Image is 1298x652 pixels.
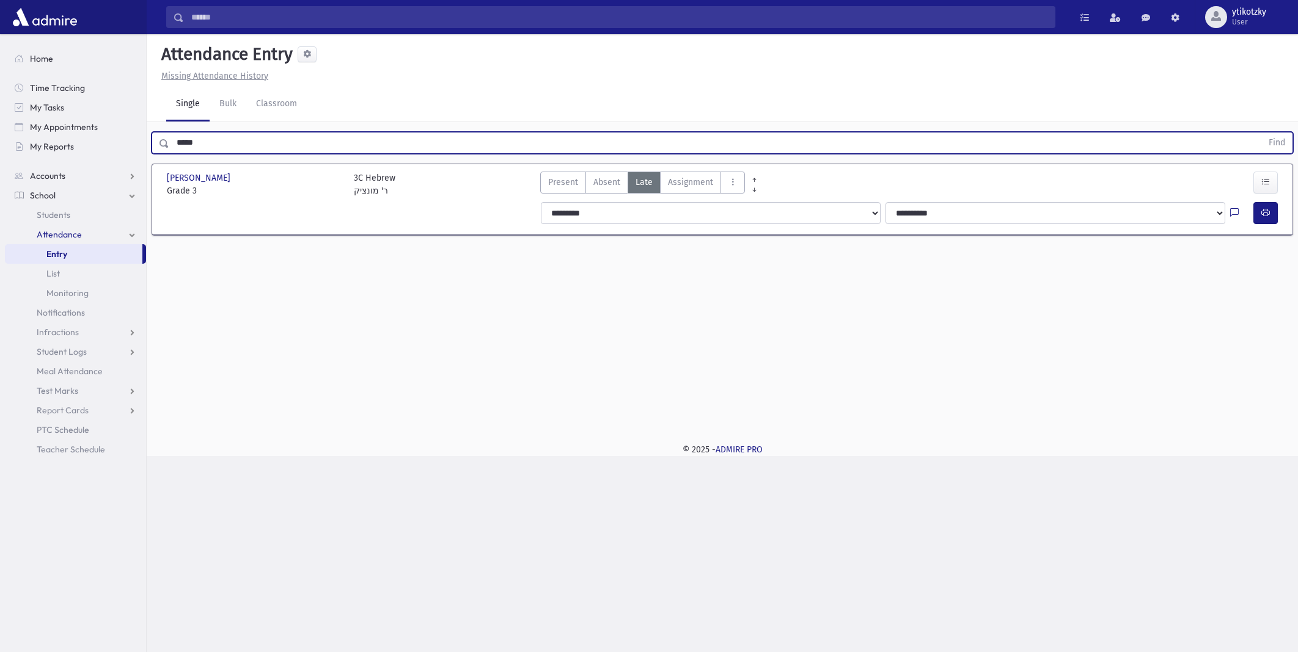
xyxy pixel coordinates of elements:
[30,102,64,113] span: My Tasks
[5,420,146,440] a: PTC Schedule
[166,87,210,121] a: Single
[5,117,146,137] a: My Appointments
[5,361,146,381] a: Meal Attendance
[1232,7,1266,17] span: ytikotzky
[37,366,103,377] span: Meal Attendance
[5,205,146,225] a: Students
[540,172,745,197] div: AttTypes
[5,78,146,98] a: Time Tracking
[30,121,98,132] span: My Appointments
[5,303,146,322] a: Notifications
[167,184,342,197] span: Grade 3
[5,49,146,68] a: Home
[5,322,146,342] a: Infractions
[5,137,146,156] a: My Reports
[354,172,395,197] div: 3C Hebrew ר' מונציק
[46,268,60,279] span: List
[37,346,87,357] span: Student Logs
[30,53,53,64] span: Home
[37,444,105,455] span: Teacher Schedule
[636,176,653,189] span: Late
[30,141,74,152] span: My Reports
[37,307,85,318] span: Notifications
[37,209,70,220] span: Students
[5,400,146,420] a: Report Cards
[5,244,142,264] a: Entry
[593,176,620,189] span: Absent
[548,176,578,189] span: Present
[5,283,146,303] a: Monitoring
[10,5,80,29] img: AdmirePro
[37,405,89,416] span: Report Cards
[5,225,146,244] a: Attendance
[46,248,67,259] span: Entry
[30,170,65,181] span: Accounts
[167,172,233,184] span: [PERSON_NAME]
[210,87,246,121] a: Bulk
[166,443,1278,456] div: © 2025 -
[5,440,146,459] a: Teacher Schedule
[5,264,146,283] a: List
[5,381,146,400] a: Test Marks
[5,186,146,205] a: School
[156,44,293,65] h5: Attendance Entry
[184,6,1055,28] input: Search
[37,424,89,435] span: PTC Schedule
[30,82,85,93] span: Time Tracking
[1232,17,1266,27] span: User
[246,87,307,121] a: Classroom
[46,288,89,299] span: Monitoring
[668,176,713,189] span: Assignment
[1261,132,1292,153] button: Find
[161,71,268,81] u: Missing Attendance History
[37,385,78,396] span: Test Marks
[5,166,146,186] a: Accounts
[37,327,79,338] span: Infractions
[156,71,268,81] a: Missing Attendance History
[37,229,82,240] span: Attendance
[716,444,763,455] a: ADMIRE PRO
[5,98,146,117] a: My Tasks
[30,190,56,201] span: School
[5,342,146,361] a: Student Logs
